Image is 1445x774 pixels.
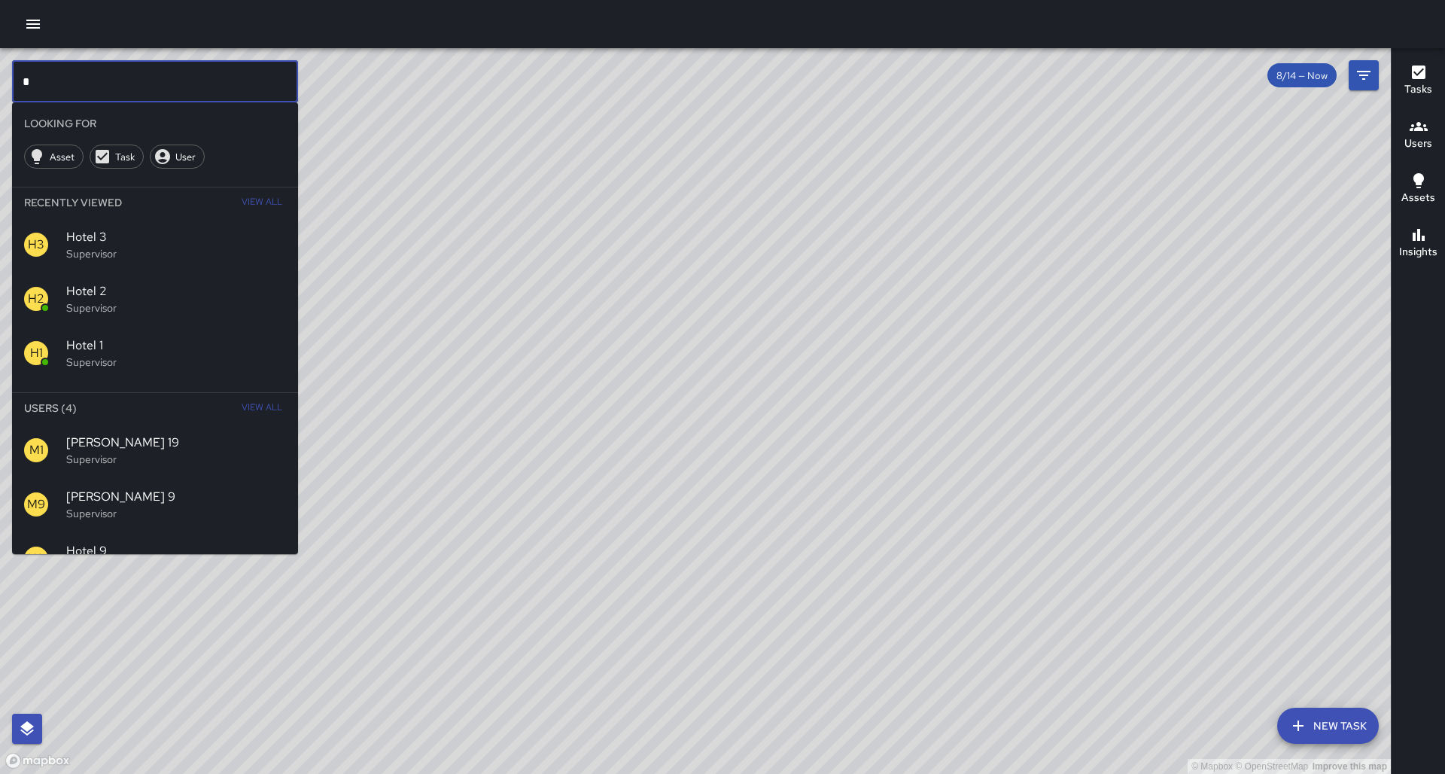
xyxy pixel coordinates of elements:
span: [PERSON_NAME] 9 [66,488,286,506]
span: Hotel 9 [66,542,286,560]
p: Supervisor [66,355,286,370]
div: H9Hotel 9Supervisor [12,532,298,586]
h6: Users [1404,136,1432,152]
p: Supervisor [66,300,286,315]
div: H2Hotel 2Supervisor [12,272,298,326]
p: Supervisor [66,246,286,261]
p: Supervisor [66,506,286,521]
span: View All [242,396,282,420]
span: Hotel 1 [66,337,286,355]
li: Recently Viewed [12,187,298,218]
button: Users [1392,108,1445,163]
li: Users (4) [12,393,298,423]
li: Looking For [12,108,298,139]
div: Asset [24,145,84,169]
button: Assets [1392,163,1445,217]
button: View All [238,187,286,218]
p: M1 [29,441,44,459]
h6: Assets [1401,190,1435,206]
h6: Insights [1399,244,1437,261]
span: User [167,151,204,163]
span: View All [242,190,282,215]
button: Insights [1392,217,1445,271]
div: H3Hotel 3Supervisor [12,218,298,272]
div: H1Hotel 1Supervisor [12,326,298,380]
div: M9[PERSON_NAME] 9Supervisor [12,477,298,532]
span: Task [107,151,143,163]
span: Hotel 3 [66,228,286,246]
p: Supervisor [66,452,286,467]
span: 8/14 — Now [1267,69,1337,82]
div: M1[PERSON_NAME] 19Supervisor [12,423,298,477]
h6: Tasks [1404,81,1432,98]
span: [PERSON_NAME] 19 [66,434,286,452]
button: View All [238,393,286,423]
span: Hotel 2 [66,282,286,300]
button: New Task [1277,708,1379,744]
p: M9 [27,495,45,513]
p: H1 [30,344,43,362]
button: Filters [1349,60,1379,90]
p: H9 [28,550,44,568]
p: H3 [28,236,44,254]
p: H2 [28,290,44,308]
button: Tasks [1392,54,1445,108]
div: Task [90,145,144,169]
span: Asset [41,151,83,163]
div: User [150,145,205,169]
